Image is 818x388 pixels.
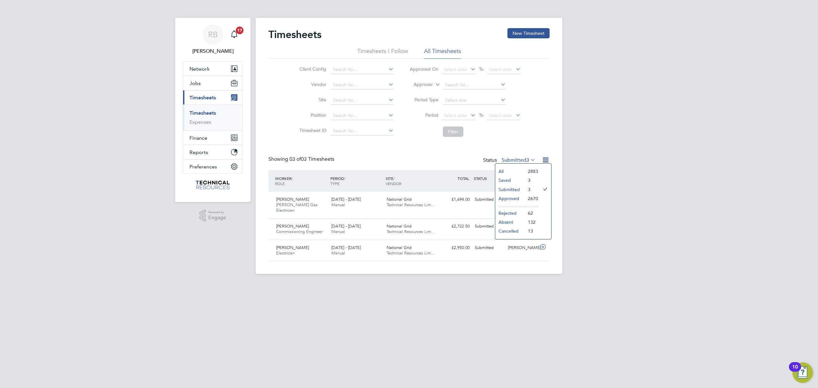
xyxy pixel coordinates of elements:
div: Submitted [472,221,505,232]
a: 17 [228,24,241,45]
button: Reports [183,145,243,159]
label: Site [297,97,326,103]
nav: Main navigation [175,18,251,202]
span: Technical Resources Lim… [387,229,435,234]
span: TYPE [330,181,339,186]
span: Preferences [189,164,217,170]
span: [PERSON_NAME] [276,197,309,202]
li: 62 [525,209,538,218]
span: Technical Resources Lim… [387,202,435,207]
span: [PERSON_NAME] [276,245,309,250]
h2: Timesheets [268,28,321,41]
label: Approved On [410,66,438,72]
li: Saved [495,176,525,185]
div: WORKER [274,173,329,189]
span: Engage [208,215,226,221]
span: Network [189,66,210,72]
span: [DATE] - [DATE] [331,223,361,229]
span: Manual [331,229,345,234]
input: Search for... [331,81,394,89]
span: [PERSON_NAME] Gas Electrician [276,202,318,213]
span: / [291,176,293,181]
span: TOTAL [458,176,469,181]
li: 2883 [525,167,538,176]
img: technicalresources-logo-retina.png [195,180,231,190]
li: 3 [525,185,538,194]
li: 2670 [525,194,538,203]
span: RB [208,30,218,39]
div: Submitted [472,243,505,253]
a: RB[PERSON_NAME] [183,24,243,55]
button: New Timesheet [507,28,550,38]
li: Absent [495,218,525,227]
span: / [393,176,395,181]
label: Client Config [297,66,326,72]
label: Period [410,112,438,118]
button: Finance [183,131,243,145]
a: Timesheets [189,110,216,116]
button: Network [183,62,243,76]
label: Vendor [297,81,326,87]
span: 03 of [289,156,301,162]
label: Approver [404,81,433,88]
button: Timesheets [183,90,243,105]
label: Timesheet ID [297,128,326,133]
li: 3 [525,176,538,185]
div: 10 [792,367,798,375]
input: Select one [443,96,506,105]
li: Timesheets I Follow [357,47,408,59]
span: [PERSON_NAME] [276,223,309,229]
li: 132 [525,218,538,227]
span: To [477,65,485,73]
span: VENDOR [386,181,401,186]
span: Electrician [276,250,295,256]
span: 17 [236,27,243,34]
li: All Timesheets [424,47,461,59]
li: Cancelled [495,227,525,236]
span: Rianna Bowles [183,47,243,55]
span: National Grid [387,223,412,229]
div: Status [483,156,537,165]
input: Search for... [443,81,506,89]
div: [PERSON_NAME] [505,243,539,253]
div: £1,694.00 [439,194,472,205]
div: SITE [384,173,439,189]
li: All [495,167,525,176]
div: £2,950.00 [439,243,472,253]
div: Showing [268,156,336,163]
a: Go to home page [183,180,243,190]
a: Powered byEngage [199,210,227,222]
label: Period Type [410,97,438,103]
button: Filter [443,127,463,137]
span: Manual [331,202,345,207]
li: 13 [525,227,538,236]
span: To [477,111,485,119]
span: National Grid [387,245,412,250]
span: / [344,176,345,181]
button: Preferences [183,159,243,174]
span: Select date [489,66,512,72]
span: [DATE] - [DATE] [331,197,361,202]
li: Rejected [495,209,525,218]
button: Jobs [183,76,243,90]
div: £2,722.50 [439,221,472,232]
input: Search for... [331,65,394,74]
span: ROLE [275,181,285,186]
input: Search for... [331,96,394,105]
span: Select date [444,113,467,118]
span: 3 [526,157,529,163]
span: Select date [489,113,512,118]
div: Timesheets [183,105,243,130]
a: Expenses [189,119,211,125]
span: National Grid [387,197,412,202]
div: STATUS [472,173,505,184]
div: Submitted [472,194,505,205]
label: Submitted [502,157,536,163]
li: Submitted [495,185,525,194]
input: Search for... [331,111,394,120]
span: Select date [444,66,467,72]
button: Open Resource Center, 10 new notifications [792,362,813,383]
span: Technical Resources Lim… [387,250,435,256]
span: Reports [189,149,208,155]
li: Approved [495,194,525,203]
